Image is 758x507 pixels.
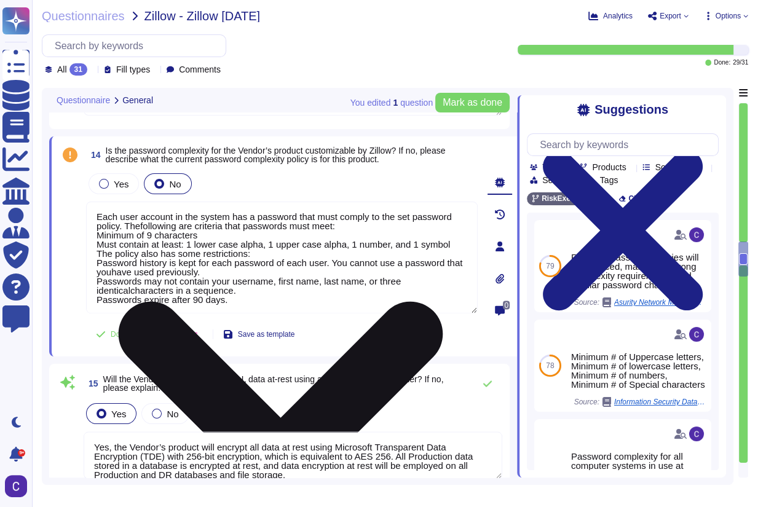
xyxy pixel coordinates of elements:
[350,98,433,107] span: You edited question
[5,475,27,497] img: user
[614,398,706,406] span: Information Security Data Checklist v18 2025.docx
[86,202,478,313] textarea: Each user account in the system has a password that must comply to the set password policy. Thefo...
[114,179,128,189] span: Yes
[169,179,181,189] span: No
[534,134,718,155] input: Search by keywords
[689,227,704,242] img: user
[716,12,741,20] span: Options
[84,431,502,479] textarea: Yes, the Vendor’s product will encrypt all data at rest using Microsoft Transparent Data Encrypti...
[546,362,554,369] span: 78
[106,146,446,164] span: Is the password complexity for the Vendor’s product customizable by Zillow? If no, please describ...
[84,379,98,388] span: 15
[2,473,36,500] button: user
[689,426,704,441] img: user
[588,11,633,21] button: Analytics
[503,301,510,309] span: 0
[86,151,101,159] span: 14
[660,12,681,20] span: Export
[443,98,502,108] span: Mark as done
[714,60,730,66] span: Done:
[571,352,706,389] div: Minimum # of Uppercase letters, Minimum # of lowercase letters, Minimum # of numbers, Minimum # o...
[689,327,704,342] img: user
[144,10,261,22] span: Zillow - Zillow [DATE]
[393,98,398,107] b: 1
[179,65,221,74] span: Comments
[42,10,125,22] span: Questionnaires
[603,12,633,20] span: Analytics
[574,397,706,407] span: Source:
[57,96,110,104] span: Questionnaire
[57,65,67,74] span: All
[435,93,510,112] button: Mark as done
[122,96,153,104] span: General
[116,65,150,74] span: Fill types
[18,449,25,457] div: 9+
[546,262,554,270] span: 79
[69,63,87,76] div: 31
[49,35,226,57] input: Search by keywords
[733,60,748,66] span: 29 / 31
